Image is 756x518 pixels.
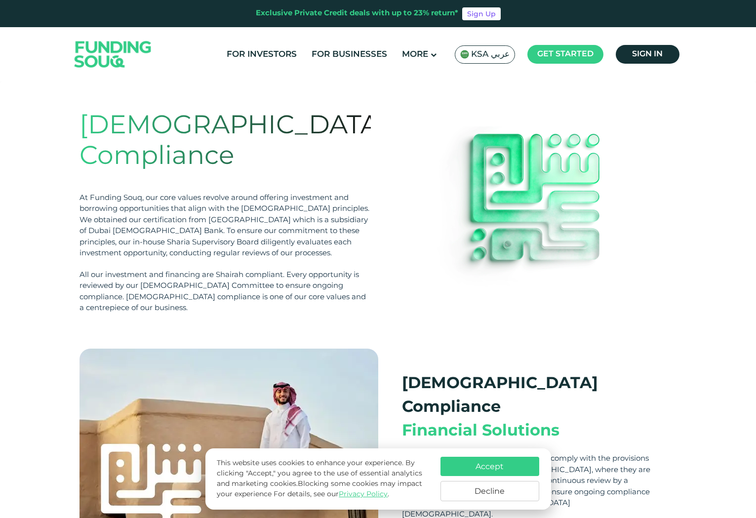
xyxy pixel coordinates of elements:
a: Sign Up [462,7,501,20]
div: All our investment and financing are Shairah compliant. Every opportunity is reviewed by our [DEM... [80,270,371,314]
h1: [DEMOGRAPHIC_DATA] Compliance [80,111,371,173]
span: Get started [537,50,594,58]
span: For details, see our . [274,491,389,498]
div: [DEMOGRAPHIC_DATA] Compliance [402,372,653,420]
div: Financial Solutions [402,420,653,443]
img: shariah-banner [433,126,630,299]
a: Sign in [616,45,679,64]
a: Privacy Policy [339,491,388,498]
img: SA Flag [460,50,469,59]
a: For Businesses [309,46,390,63]
a: For Investors [224,46,299,63]
span: Sign in [632,50,663,58]
span: Blocking some cookies may impact your experience [217,480,422,498]
div: Exclusive Private Credit deals with up to 23% return* [256,8,458,19]
img: Logo [65,30,161,80]
button: Accept [440,457,539,476]
p: This website uses cookies to enhance your experience. By clicking "Accept," you agree to the use ... [217,458,430,500]
div: At Funding Souq, our core values revolve around offering investment and borrowing opportunities t... [80,193,371,259]
button: Decline [440,481,539,501]
span: KSA عربي [471,49,510,60]
span: More [402,50,428,59]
